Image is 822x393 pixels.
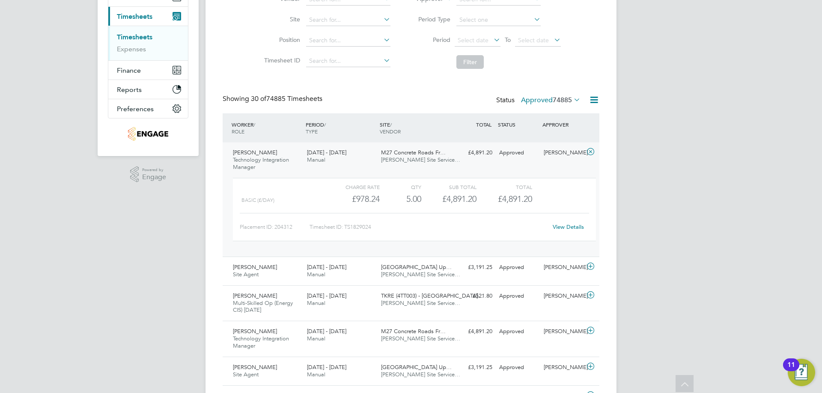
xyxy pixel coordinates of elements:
[553,223,584,230] a: View Details
[304,117,378,139] div: PERIOD
[306,35,390,47] input: Search for...
[233,271,259,278] span: Site Agent
[117,86,142,94] span: Reports
[451,260,496,275] div: £3,191.25
[142,166,166,174] span: Powered by
[381,263,452,271] span: [GEOGRAPHIC_DATA] Up…
[540,146,585,160] div: [PERSON_NAME]
[233,371,259,378] span: Site Agent
[307,335,325,342] span: Manual
[117,105,154,113] span: Preferences
[381,363,452,371] span: [GEOGRAPHIC_DATA] Up…
[117,66,141,74] span: Finance
[381,335,460,342] span: [PERSON_NAME] Site Service…
[496,360,540,375] div: Approved
[540,289,585,303] div: [PERSON_NAME]
[251,95,322,103] span: 74885 Timesheets
[223,95,324,103] div: Showing
[381,271,460,278] span: [PERSON_NAME] Site Service…
[108,7,188,26] button: Timesheets
[381,292,483,299] span: TKRE (4TT003) - [GEOGRAPHIC_DATA]…
[307,271,325,278] span: Manual
[451,289,496,303] div: £521.80
[233,363,277,371] span: [PERSON_NAME]
[390,121,392,128] span: /
[381,156,460,163] span: [PERSON_NAME] Site Service…
[306,128,318,135] span: TYPE
[412,15,450,23] label: Period Type
[233,292,277,299] span: [PERSON_NAME]
[378,117,452,139] div: SITE
[306,55,390,67] input: Search for...
[233,156,289,171] span: Technology Integration Manager
[381,149,446,156] span: M27 Concrete Roads Fr…
[262,56,300,64] label: Timesheet ID
[451,325,496,339] div: £4,891.20
[451,360,496,375] div: £3,191.25
[476,121,491,128] span: TOTAL
[381,299,460,307] span: [PERSON_NAME] Site Service…
[108,99,188,118] button: Preferences
[456,55,484,69] button: Filter
[518,36,549,44] span: Select date
[233,328,277,335] span: [PERSON_NAME]
[142,174,166,181] span: Engage
[496,146,540,160] div: Approved
[253,121,255,128] span: /
[502,34,513,45] span: To
[325,192,380,206] div: £978.24
[233,299,293,314] span: Multi-Skilled Op (Energy CIS) [DATE]
[380,182,421,192] div: QTY
[787,365,795,376] div: 11
[553,96,572,104] span: 74885
[307,292,346,299] span: [DATE] - [DATE]
[412,36,450,44] label: Period
[307,363,346,371] span: [DATE] - [DATE]
[117,45,146,53] a: Expenses
[380,128,401,135] span: VENDOR
[477,182,532,192] div: Total
[232,128,244,135] span: ROLE
[421,192,477,206] div: £4,891.20
[108,80,188,99] button: Reports
[251,95,266,103] span: 30 of
[540,117,585,132] div: APPROVER
[381,328,446,335] span: M27 Concrete Roads Fr…
[307,328,346,335] span: [DATE] - [DATE]
[307,156,325,163] span: Manual
[233,335,289,349] span: Technology Integration Manager
[310,220,547,234] div: Timesheet ID: TS1829024
[307,371,325,378] span: Manual
[229,117,304,139] div: WORKER
[521,96,581,104] label: Approved
[307,149,346,156] span: [DATE] - [DATE]
[233,149,277,156] span: [PERSON_NAME]
[496,325,540,339] div: Approved
[496,260,540,275] div: Approved
[381,371,460,378] span: [PERSON_NAME] Site Service…
[456,14,541,26] input: Select one
[241,197,274,203] span: Basic (£/day)
[496,289,540,303] div: Approved
[262,36,300,44] label: Position
[306,14,390,26] input: Search for...
[108,26,188,60] div: Timesheets
[117,12,152,21] span: Timesheets
[262,15,300,23] label: Site
[498,194,532,204] span: £4,891.20
[233,263,277,271] span: [PERSON_NAME]
[324,121,326,128] span: /
[240,220,310,234] div: Placement ID: 204312
[451,146,496,160] div: £4,891.20
[307,299,325,307] span: Manual
[540,360,585,375] div: [PERSON_NAME]
[117,33,152,41] a: Timesheets
[421,182,477,192] div: Sub Total
[540,260,585,275] div: [PERSON_NAME]
[496,117,540,132] div: STATUS
[788,359,815,386] button: Open Resource Center, 11 new notifications
[108,61,188,80] button: Finance
[130,166,167,183] a: Powered byEngage
[108,127,188,141] a: Go to home page
[380,192,421,206] div: 5.00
